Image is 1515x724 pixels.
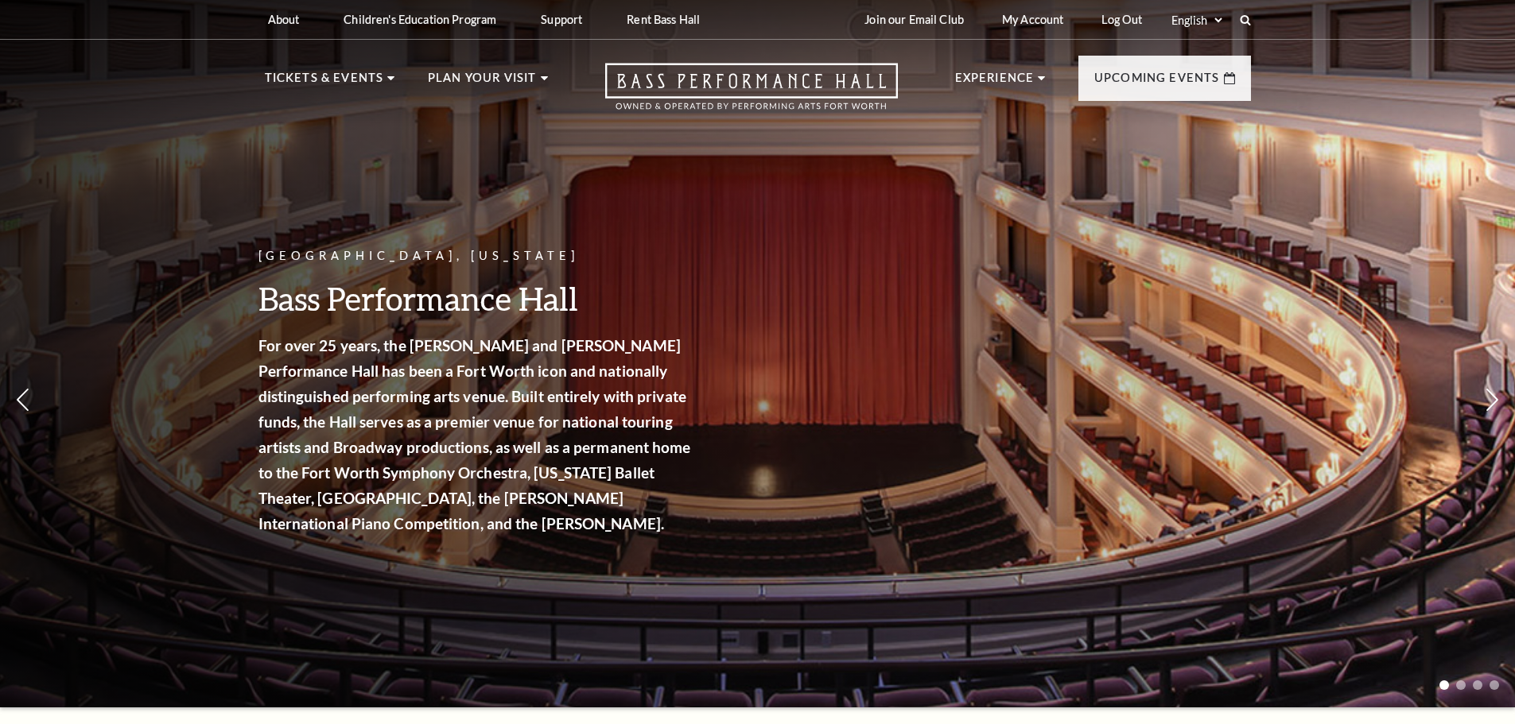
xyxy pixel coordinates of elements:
[627,13,700,26] p: Rent Bass Hall
[1168,13,1225,28] select: Select:
[258,246,696,266] p: [GEOGRAPHIC_DATA], [US_STATE]
[258,336,691,532] strong: For over 25 years, the [PERSON_NAME] and [PERSON_NAME] Performance Hall has been a Fort Worth ico...
[265,68,384,97] p: Tickets & Events
[541,13,582,26] p: Support
[955,68,1035,97] p: Experience
[268,13,300,26] p: About
[428,68,537,97] p: Plan Your Visit
[1094,68,1220,97] p: Upcoming Events
[258,278,696,319] h3: Bass Performance Hall
[344,13,496,26] p: Children's Education Program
